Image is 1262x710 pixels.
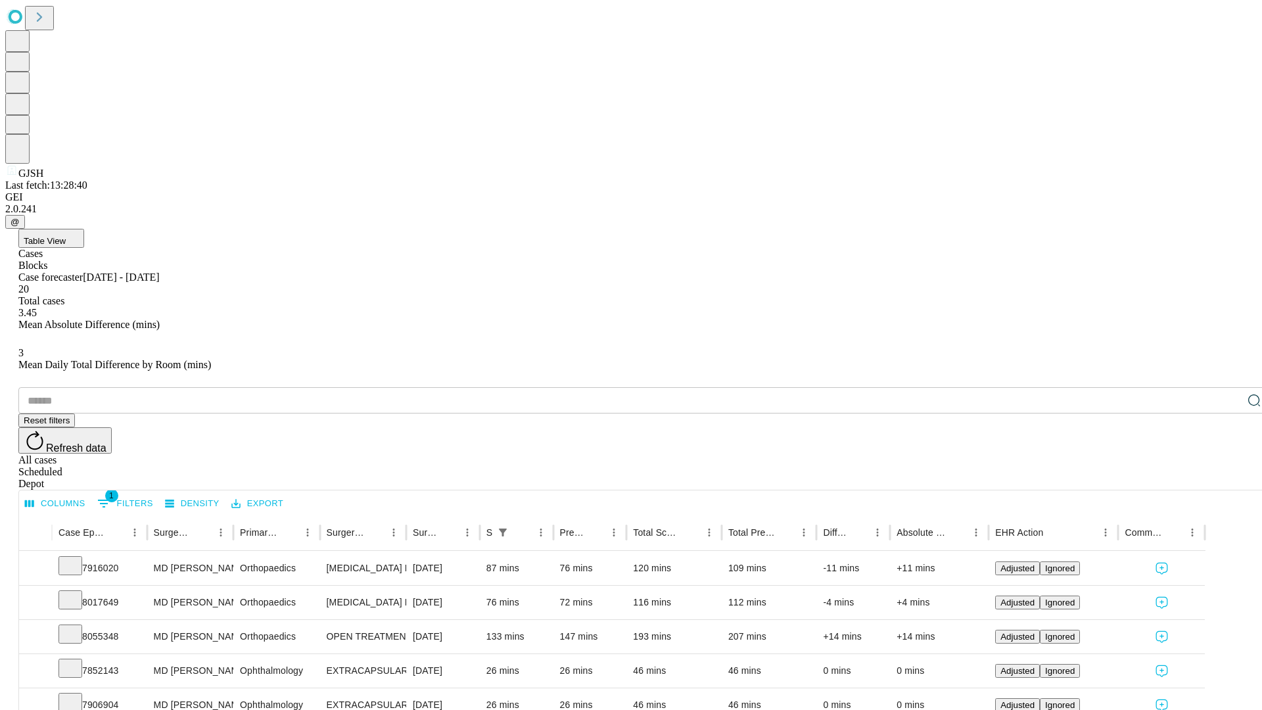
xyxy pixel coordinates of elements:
[486,586,547,619] div: 76 mins
[413,654,473,688] div: [DATE]
[633,620,715,653] div: 193 mins
[22,494,89,514] button: Select columns
[18,283,29,295] span: 20
[823,586,883,619] div: -4 mins
[154,654,227,688] div: MD [PERSON_NAME]
[58,654,141,688] div: 7852143
[633,552,715,585] div: 120 mins
[458,523,477,542] button: Menu
[193,523,212,542] button: Sort
[494,523,512,542] button: Show filters
[1000,666,1035,676] span: Adjusted
[413,620,473,653] div: [DATE]
[605,523,623,542] button: Menu
[24,415,70,425] span: Reset filters
[1044,523,1063,542] button: Sort
[494,523,512,542] div: 1 active filter
[700,523,718,542] button: Menu
[995,630,1040,644] button: Adjusted
[18,168,43,179] span: GJSH
[486,654,547,688] div: 26 mins
[228,494,287,514] button: Export
[154,527,192,538] div: Surgeon Name
[1000,563,1035,573] span: Adjusted
[633,527,680,538] div: Total Scheduled Duration
[897,552,982,585] div: +11 mins
[240,527,278,538] div: Primary Service
[868,523,887,542] button: Menu
[1000,700,1035,710] span: Adjusted
[298,523,317,542] button: Menu
[897,586,982,619] div: +4 mins
[1045,632,1075,642] span: Ignored
[18,307,37,318] span: 3.45
[560,620,620,653] div: 147 mins
[1045,598,1075,607] span: Ignored
[560,552,620,585] div: 76 mins
[1183,523,1202,542] button: Menu
[327,620,400,653] div: OPEN TREATMENT [MEDICAL_DATA]
[513,523,532,542] button: Sort
[327,527,365,538] div: Surgery Name
[728,654,810,688] div: 46 mins
[11,217,20,227] span: @
[162,494,223,514] button: Density
[58,552,141,585] div: 7916020
[18,427,112,454] button: Refresh data
[823,527,849,538] div: Difference
[280,523,298,542] button: Sort
[240,586,313,619] div: Orthopaedics
[440,523,458,542] button: Sort
[995,596,1040,609] button: Adjusted
[728,586,810,619] div: 112 mins
[413,527,438,538] div: Surgery Date
[26,626,45,649] button: Expand
[154,552,227,585] div: MD [PERSON_NAME] [PERSON_NAME]
[1125,527,1163,538] div: Comments
[682,523,700,542] button: Sort
[46,442,106,454] span: Refresh data
[26,660,45,683] button: Expand
[728,552,810,585] div: 109 mins
[58,586,141,619] div: 8017649
[633,654,715,688] div: 46 mins
[1045,700,1075,710] span: Ignored
[1000,598,1035,607] span: Adjusted
[18,319,160,330] span: Mean Absolute Difference (mins)
[105,489,118,502] span: 1
[327,586,400,619] div: [MEDICAL_DATA] MEDIAL OR LATERAL MENISCECTOMY
[5,203,1257,215] div: 2.0.241
[5,179,87,191] span: Last fetch: 13:28:40
[18,272,83,283] span: Case forecaster
[18,359,211,370] span: Mean Daily Total Difference by Room (mins)
[240,620,313,653] div: Orthopaedics
[413,552,473,585] div: [DATE]
[967,523,985,542] button: Menu
[1040,596,1080,609] button: Ignored
[5,215,25,229] button: @
[486,527,492,538] div: Scheduled In Room Duration
[1000,632,1035,642] span: Adjusted
[58,620,141,653] div: 8055348
[1045,563,1075,573] span: Ignored
[240,654,313,688] div: Ophthalmology
[633,586,715,619] div: 116 mins
[560,654,620,688] div: 26 mins
[897,527,947,538] div: Absolute Difference
[366,523,385,542] button: Sort
[823,552,883,585] div: -11 mins
[1040,630,1080,644] button: Ignored
[24,236,66,246] span: Table View
[212,523,230,542] button: Menu
[327,552,400,585] div: [MEDICAL_DATA] MEDIAL OR LATERAL MENISCECTOMY
[995,664,1040,678] button: Adjusted
[385,523,403,542] button: Menu
[1040,664,1080,678] button: Ignored
[327,654,400,688] div: EXTRACAPSULAR CATARACT REMOVAL WITH [MEDICAL_DATA]
[240,552,313,585] div: Orthopaedics
[107,523,126,542] button: Sort
[486,620,547,653] div: 133 mins
[776,523,795,542] button: Sort
[795,523,813,542] button: Menu
[94,493,156,514] button: Show filters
